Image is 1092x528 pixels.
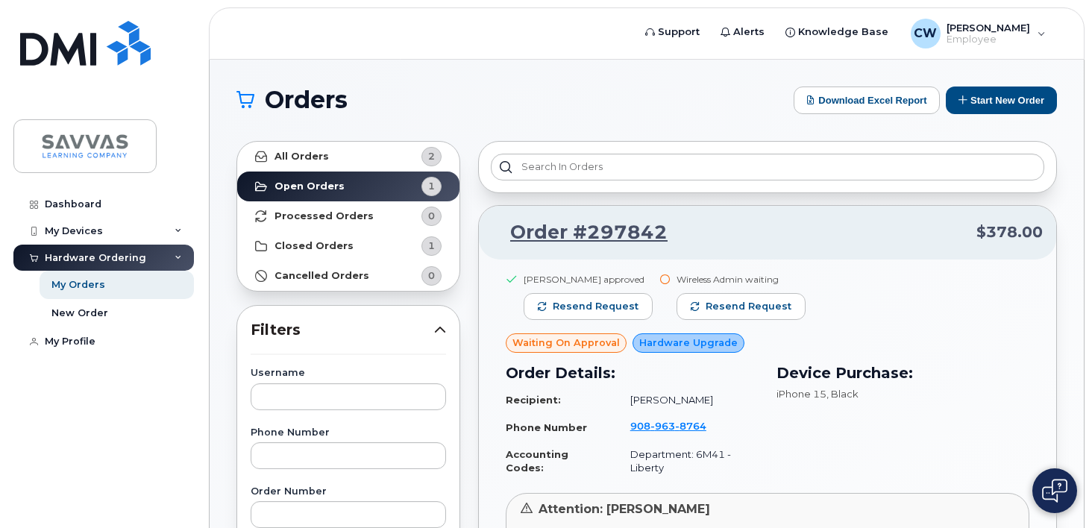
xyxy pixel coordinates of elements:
input: Search in orders [491,154,1044,180]
span: 8764 [675,420,706,432]
span: iPhone 15 [776,388,826,400]
span: Hardware Upgrade [639,336,738,350]
span: 0 [428,209,435,223]
strong: Recipient: [506,394,561,406]
div: Wireless Admin waiting [677,273,806,286]
strong: Cancelled Orders [274,270,369,282]
span: 1 [428,239,435,253]
span: Filters [251,319,434,341]
a: Order #297842 [492,219,668,246]
span: 0 [428,268,435,283]
a: Processed Orders0 [237,201,459,231]
button: Download Excel Report [794,87,940,114]
span: , Black [826,388,859,400]
td: [PERSON_NAME] [617,387,759,413]
strong: Accounting Codes: [506,448,568,474]
td: Department: 6M41 - Liberty [617,441,759,481]
div: [PERSON_NAME] approved [524,273,653,286]
img: Open chat [1042,479,1067,503]
button: Resend request [524,293,653,320]
a: 9089638764 [630,420,724,432]
strong: All Orders [274,151,329,163]
span: Orders [265,89,348,111]
label: Phone Number [251,428,446,438]
strong: Processed Orders [274,210,374,222]
span: $378.00 [976,221,1043,243]
span: Attention: [PERSON_NAME] [539,502,710,516]
a: Closed Orders1 [237,231,459,261]
label: Order Number [251,487,446,497]
label: Username [251,368,446,378]
strong: Phone Number [506,421,587,433]
span: Waiting On Approval [512,336,620,350]
strong: Closed Orders [274,240,354,252]
span: Resend request [553,300,638,313]
button: Start New Order [946,87,1057,114]
span: 2 [428,149,435,163]
a: Open Orders1 [237,172,459,201]
a: All Orders2 [237,142,459,172]
span: Resend request [706,300,791,313]
button: Resend request [677,293,806,320]
a: Cancelled Orders0 [237,261,459,291]
strong: Open Orders [274,180,345,192]
span: 1 [428,179,435,193]
span: 908 [630,420,706,432]
span: 963 [650,420,675,432]
h3: Order Details: [506,362,759,384]
h3: Device Purchase: [776,362,1029,384]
